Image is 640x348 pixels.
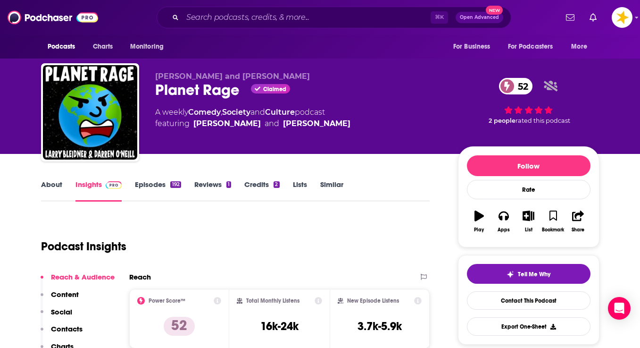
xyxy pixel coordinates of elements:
span: For Podcasters [508,40,553,53]
span: For Business [453,40,490,53]
h1: Podcast Insights [41,239,126,254]
div: Share [572,227,584,233]
span: , [221,108,222,117]
button: open menu [41,38,88,56]
p: Contacts [51,324,83,333]
span: [PERSON_NAME] and [PERSON_NAME] [155,72,310,81]
img: Podchaser - Follow, Share and Rate Podcasts [8,8,98,26]
img: User Profile [612,7,632,28]
div: Search podcasts, credits, & more... [157,7,511,28]
p: 52 [164,317,195,336]
div: 1 [226,181,231,188]
div: Rate [467,180,590,199]
button: Play [467,204,491,238]
a: 52 [499,78,533,94]
button: Bookmark [541,204,565,238]
button: Social [41,307,72,325]
h2: Power Score™ [149,297,185,304]
span: and [265,118,279,129]
a: Credits2 [244,180,279,202]
span: Claimed [263,87,286,92]
a: About [41,180,62,202]
button: Open AdvancedNew [456,12,503,23]
span: More [571,40,587,53]
button: Show profile menu [612,7,632,28]
button: Export One-Sheet [467,317,590,336]
a: Show notifications dropdown [562,9,578,25]
button: Share [565,204,590,238]
p: Reach & Audience [51,272,115,281]
button: Content [41,290,79,307]
span: New [486,6,503,15]
div: Apps [498,227,510,233]
div: List [525,227,532,233]
h2: Total Monthly Listens [246,297,299,304]
button: Contacts [41,324,83,342]
img: Planet Rage [43,65,137,160]
a: Contact This Podcast [467,291,590,310]
a: Culture [265,108,295,117]
span: Podcasts [48,40,75,53]
a: Similar [320,180,343,202]
button: Apps [491,204,516,238]
a: Show notifications dropdown [586,9,600,25]
span: Tell Me Why [518,271,550,278]
a: Lists [293,180,307,202]
a: Charts [87,38,119,56]
div: 192 [170,181,181,188]
div: Open Intercom Messenger [608,297,631,320]
h2: Reach [129,272,151,281]
img: tell me why sparkle [507,271,514,278]
button: List [516,204,540,238]
h2: New Episode Listens [347,297,399,304]
span: Charts [93,40,113,53]
div: Bookmark [542,227,564,233]
input: Search podcasts, credits, & more... [183,10,431,25]
span: rated this podcast [515,117,570,124]
button: open menu [502,38,567,56]
span: featuring [155,118,350,129]
a: InsightsPodchaser Pro [75,180,122,202]
img: Podchaser Pro [106,181,122,189]
span: 2 people [489,117,515,124]
p: Social [51,307,72,316]
button: Reach & Audience [41,272,115,290]
h3: 3.7k-5.9k [357,319,402,333]
button: open menu [124,38,176,56]
button: open menu [447,38,502,56]
p: Content [51,290,79,299]
a: Comedy [188,108,221,117]
h3: 16k-24k [260,319,299,333]
button: Follow [467,155,590,176]
a: Reviews1 [194,180,231,202]
span: Open Advanced [460,15,499,20]
div: A weekly podcast [155,107,350,129]
span: 52 [508,78,533,94]
div: Play [474,227,484,233]
button: tell me why sparkleTell Me Why [467,264,590,284]
a: Darren O'Neill [193,118,261,129]
button: open menu [565,38,599,56]
a: Society [222,108,250,117]
span: and [250,108,265,117]
span: Monitoring [130,40,164,53]
div: 52 2 peoplerated this podcast [458,72,599,130]
a: Larry Bleidner [283,118,350,129]
span: Logged in as Spreaker_Prime [612,7,632,28]
a: Episodes192 [135,180,181,202]
span: ⌘ K [431,11,448,24]
div: 2 [274,181,279,188]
